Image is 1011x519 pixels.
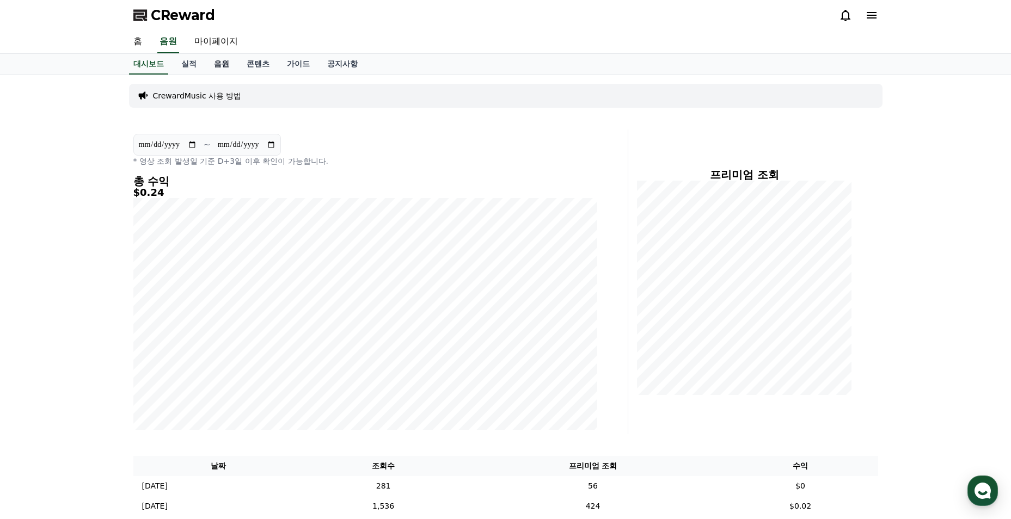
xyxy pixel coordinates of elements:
[3,345,72,372] a: 홈
[72,345,140,372] a: 대화
[238,54,278,75] a: 콘텐츠
[168,361,181,370] span: 설정
[204,138,211,151] p: ~
[100,362,113,370] span: 대화
[173,54,205,75] a: 실적
[151,7,215,24] span: CReward
[133,7,215,24] a: CReward
[142,501,168,512] p: [DATE]
[463,456,722,476] th: 프리미엄 조회
[463,476,722,496] td: 56
[723,496,878,516] td: $0.02
[463,496,722,516] td: 424
[278,54,318,75] a: 가이드
[157,30,179,53] a: 음원
[723,476,878,496] td: $0
[304,476,463,496] td: 281
[140,345,209,372] a: 설정
[133,456,304,476] th: 날짜
[304,496,463,516] td: 1,536
[142,480,168,492] p: [DATE]
[133,187,597,198] h5: $0.24
[125,30,151,53] a: 홈
[133,175,597,187] h4: 총 수익
[34,361,41,370] span: 홈
[304,456,463,476] th: 조회수
[723,456,878,476] th: 수익
[153,90,242,101] a: CrewardMusic 사용 방법
[318,54,366,75] a: 공지사항
[129,54,168,75] a: 대시보드
[205,54,238,75] a: 음원
[133,156,597,166] p: * 영상 조회 발생일 기준 D+3일 이후 확인이 가능합니다.
[637,169,852,181] h4: 프리미엄 조회
[186,30,247,53] a: 마이페이지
